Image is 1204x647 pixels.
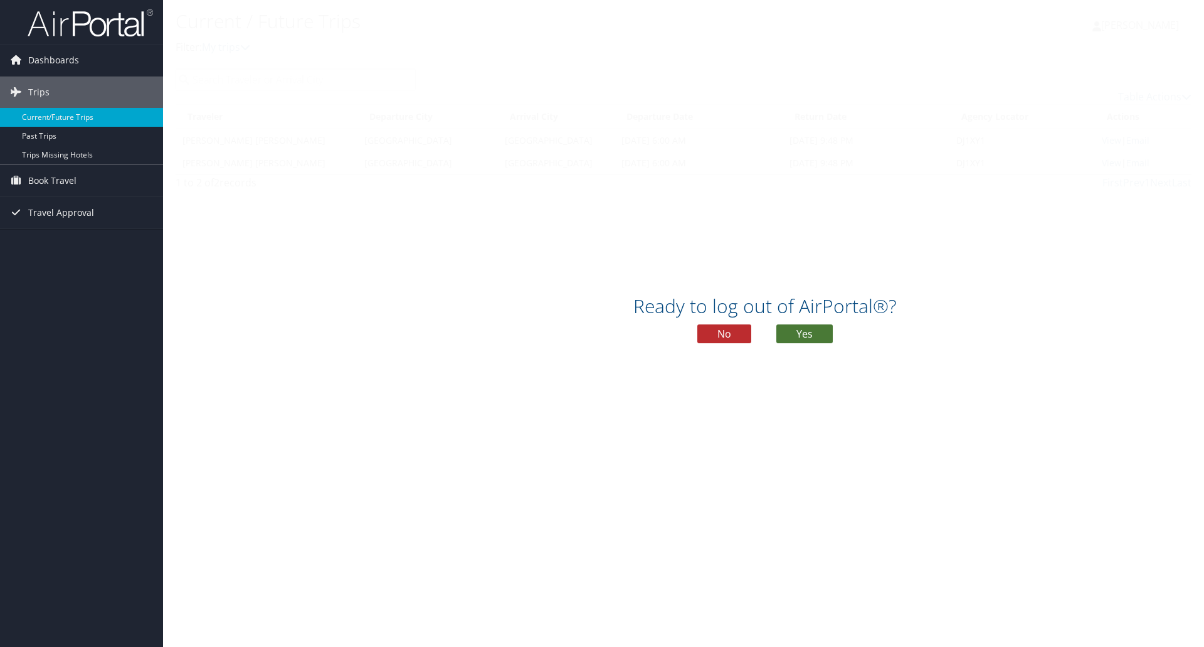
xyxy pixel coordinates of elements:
span: Dashboards [28,45,79,76]
span: Travel Approval [28,197,94,228]
button: Yes [776,324,833,343]
img: airportal-logo.png [28,8,153,38]
span: Book Travel [28,165,77,196]
button: No [697,324,751,343]
span: Trips [28,77,50,108]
